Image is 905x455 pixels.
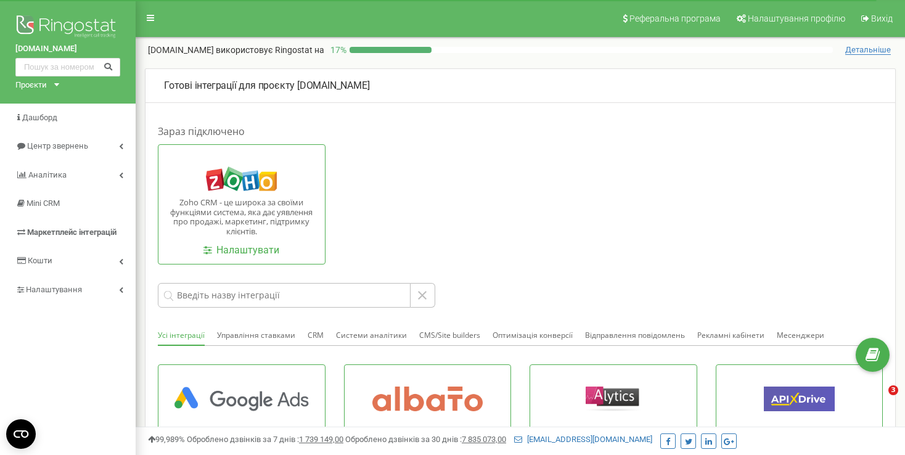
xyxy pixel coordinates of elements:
[27,199,60,208] span: Mini CRM
[493,326,573,345] button: Оптимізація конверсії
[164,79,877,93] p: [DOMAIN_NAME]
[26,285,82,294] span: Налаштування
[863,385,893,415] iframe: Intercom live chat
[28,256,52,265] span: Кошти
[299,435,343,444] u: 1 739 149,00
[27,141,88,150] span: Центр звернень
[748,14,845,23] span: Налаштування профілю
[462,435,506,444] u: 7 835 073,00
[15,12,120,43] img: Ringostat logo
[148,435,185,444] span: 99,989%
[168,198,316,236] p: Zoho CRM - це широка за своїми функціями система, яка дає уявлення про продажі, маркетинг, підтри...
[871,14,893,23] span: Вихід
[187,435,343,444] span: Оброблено дзвінків за 7 днів :
[148,44,324,56] p: [DOMAIN_NAME]
[158,283,411,308] input: Введіть назву інтеграції
[158,125,883,138] h1: Зараз підключено
[845,45,891,55] span: Детальніше
[164,80,295,91] span: Готові інтеграції для проєкту
[697,326,764,345] button: Рекламні кабінети
[419,326,480,345] button: CMS/Site builders
[22,113,57,122] span: Дашборд
[27,227,117,237] span: Маркетплейс інтеграцій
[585,326,685,345] button: Відправлення повідомлень
[345,435,506,444] span: Оброблено дзвінків за 30 днів :
[514,435,652,444] a: [EMAIL_ADDRESS][DOMAIN_NAME]
[6,419,36,449] button: Open CMP widget
[308,326,324,345] button: CRM
[324,44,350,56] p: 17 %
[888,385,898,395] span: 3
[28,170,67,179] span: Аналiтика
[336,326,407,345] button: Системи аналітики
[15,80,47,91] div: Проєкти
[203,244,279,258] a: Налаштувати
[15,43,120,55] a: [DOMAIN_NAME]
[629,14,721,23] span: Реферальна програма
[217,326,295,345] button: Управління ставками
[158,326,205,346] button: Усі інтеграції
[216,45,324,55] span: використовує Ringostat на
[777,326,824,345] button: Месенджери
[15,58,120,76] input: Пошук за номером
